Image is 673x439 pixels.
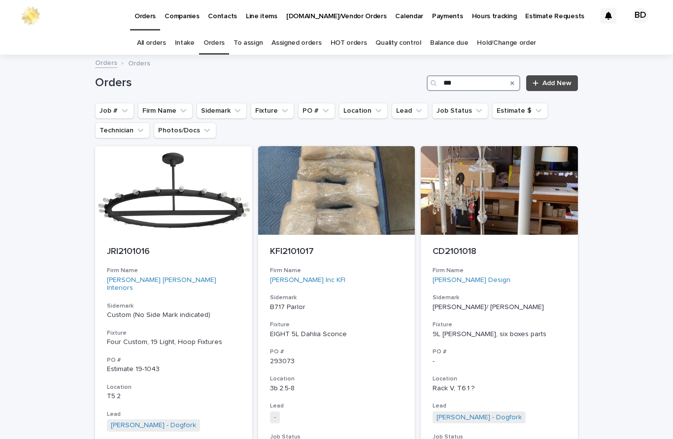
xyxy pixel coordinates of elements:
h3: Firm Name [107,267,240,275]
h3: Sidemark [433,294,566,302]
button: Firm Name [138,103,193,119]
div: 9L [PERSON_NAME], six boxes parts [433,330,566,339]
p: [PERSON_NAME]/ [PERSON_NAME] [433,303,566,312]
button: PO # [298,103,335,119]
div: EIGHT 5L Dahlia Sconce [270,330,404,339]
button: Job # [95,103,134,119]
button: Job Status [432,103,488,119]
a: [PERSON_NAME] - Dogfork [111,421,196,430]
button: Estimate $ [492,103,548,119]
p: CD2101018 [433,247,566,257]
p: Rack V, T6.1 ? [433,384,566,393]
p: KFI2101017 [270,247,404,257]
p: 293073 [270,357,404,366]
a: Balance due [430,31,469,55]
a: [PERSON_NAME] - Dogfork [437,413,522,422]
h3: PO # [107,356,240,364]
h3: Location [270,375,404,383]
button: Lead [392,103,428,119]
button: Photos/Docs [154,123,216,138]
a: Add New [526,75,578,91]
a: HOT orders [331,31,367,55]
a: Orders [95,57,117,68]
img: 0ffKfDbyRa2Iv8hnaAqg [20,6,41,26]
a: Intake [175,31,195,55]
a: [PERSON_NAME] [PERSON_NAME] Interiors [107,276,240,293]
p: - [433,357,566,366]
p: Orders [128,57,150,68]
h1: Orders [95,76,423,90]
h3: PO # [270,348,404,356]
button: Technician [95,123,150,138]
div: BD [633,8,648,24]
h3: Sidemark [270,294,404,302]
h3: Firm Name [270,267,404,275]
h3: Fixture [107,329,240,337]
button: Sidemark [197,103,247,119]
a: Orders [203,31,225,55]
a: To assign [234,31,263,55]
h3: PO # [433,348,566,356]
h3: Lead [270,402,404,410]
h3: Location [107,383,240,391]
h3: Location [433,375,566,383]
p: Estimate 19-1043 [107,365,240,374]
button: Fixture [251,103,294,119]
a: - [274,413,276,422]
p: JRI2101016 [107,247,240,257]
h3: Fixture [270,321,404,329]
p: T5.2 [107,392,240,401]
h3: Fixture [433,321,566,329]
a: Quality control [375,31,421,55]
p: 3b.2.5-8 [270,384,404,393]
a: [PERSON_NAME] Design [433,276,510,284]
h3: Lead [433,402,566,410]
h3: Firm Name [433,267,566,275]
h3: Lead [107,410,240,418]
a: Assigned orders [271,31,321,55]
a: All orders [137,31,166,55]
a: [PERSON_NAME] Inc KFI [270,276,345,284]
p: B717 Parlor [270,303,404,312]
p: Custom (No Side Mark indicated) [107,311,240,319]
a: Hold/Change order [477,31,536,55]
span: Add New [542,80,572,87]
input: Search [427,75,520,91]
button: Location [339,103,388,119]
div: Four Custom, 19 Light, Hoop Fixtures [107,338,240,346]
h3: Sidemark [107,302,240,310]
